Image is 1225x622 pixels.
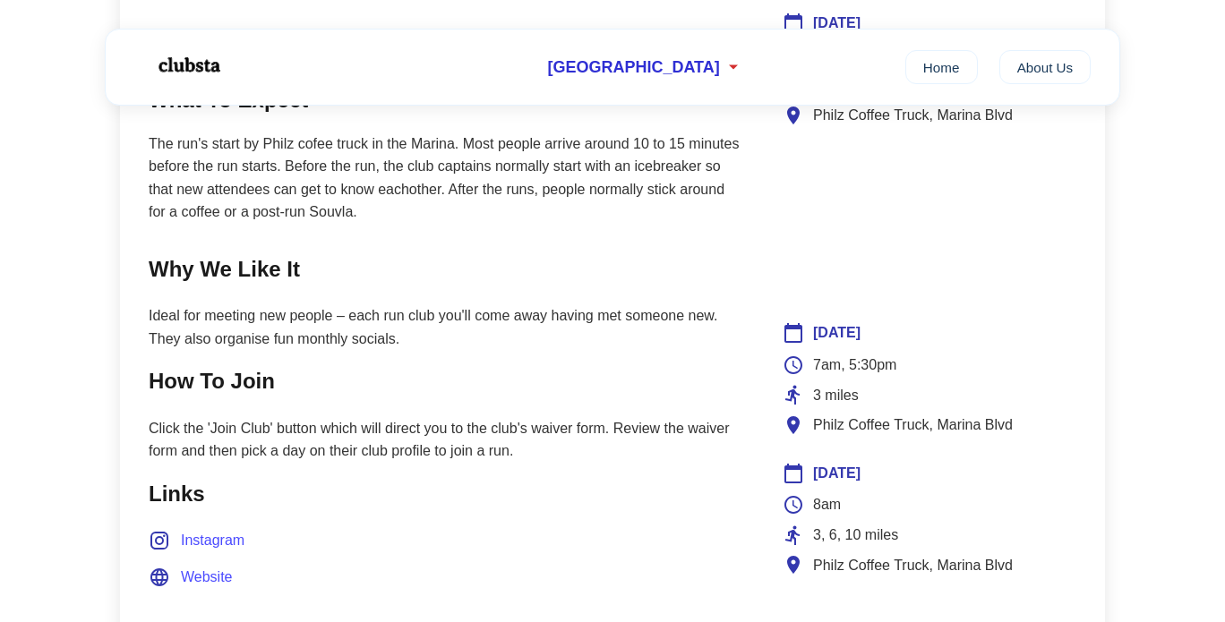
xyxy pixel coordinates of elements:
[813,413,1013,437] span: Philz Coffee Truck, Marina Blvd
[181,566,233,589] span: Website
[813,321,861,345] span: [DATE]
[149,566,233,589] a: Website
[813,384,859,407] span: 3 miles
[149,529,244,552] a: Instagram
[149,417,743,463] p: Click the 'Join Club' button which will direct you to the club's waiver form. Review the waiver f...
[813,354,896,377] span: 7am, 5:30pm
[547,58,719,77] span: [GEOGRAPHIC_DATA]
[149,364,743,398] h2: How To Join
[813,554,1013,577] span: Philz Coffee Truck, Marina Blvd
[149,477,743,511] h2: Links
[783,144,1073,278] iframe: Club Location Map
[134,43,242,88] img: Logo
[149,132,743,224] p: The run's start by Philz cofee truck in the Marina. Most people arrive around 10 to 15 minutes be...
[999,50,1092,84] a: About Us
[813,524,898,547] span: 3, 6, 10 miles
[181,529,244,552] span: Instagram
[149,252,743,286] h2: Why We Like It
[813,12,861,35] span: [DATE]
[149,304,743,350] p: Ideal for meeting new people – each run club you'll come away having met someone new. They also o...
[813,493,841,516] span: 8am
[813,462,861,485] span: [DATE]
[905,50,978,84] a: Home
